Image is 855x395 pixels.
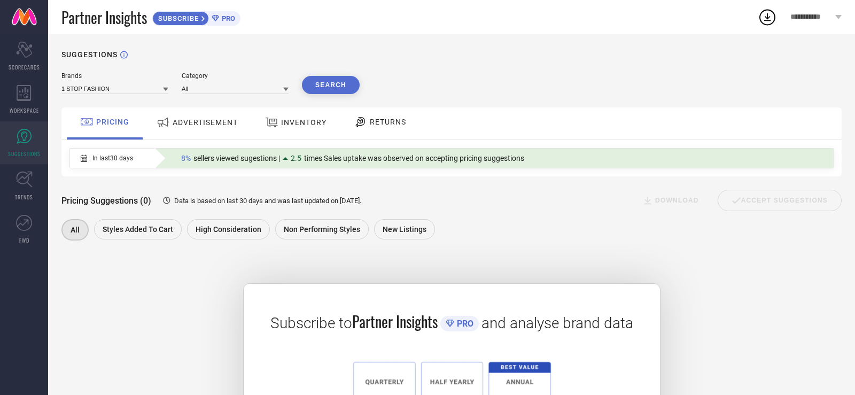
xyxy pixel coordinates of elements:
span: FWD [19,236,29,244]
span: and analyse brand data [481,314,633,332]
span: PRO [454,319,473,329]
span: WORKSPACE [10,106,39,114]
span: High Consideration [196,225,261,234]
div: Accept Suggestions [718,190,842,211]
span: All [71,226,80,234]
h1: SUGGESTIONS [61,50,118,59]
span: SCORECARDS [9,63,40,71]
span: SUGGESTIONS [8,150,41,158]
div: Open download list [758,7,777,27]
span: Non Performing Styles [284,225,360,234]
span: Partner Insights [61,6,147,28]
span: Pricing Suggestions (0) [61,196,151,206]
span: SUBSCRIBE [153,14,201,22]
span: 2.5 [291,154,301,162]
span: Styles Added To Cart [103,225,173,234]
span: Subscribe to [270,314,352,332]
span: PRO [219,14,235,22]
span: times Sales uptake was observed on accepting pricing suggestions [304,154,524,162]
div: Brands [61,72,168,80]
div: Percentage of sellers who have viewed suggestions for the current Insight Type [176,151,530,165]
span: 8% [181,154,191,162]
span: TRENDS [15,193,33,201]
span: ADVERTISEMENT [173,118,238,127]
span: Data is based on last 30 days and was last updated on [DATE] . [174,197,361,205]
a: SUBSCRIBEPRO [152,9,240,26]
span: New Listings [383,225,426,234]
span: In last 30 days [92,154,133,162]
span: sellers viewed sugestions | [193,154,280,162]
span: Partner Insights [352,311,438,332]
div: Category [182,72,289,80]
button: Search [302,76,360,94]
span: PRICING [96,118,129,126]
span: RETURNS [370,118,406,126]
span: INVENTORY [281,118,327,127]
